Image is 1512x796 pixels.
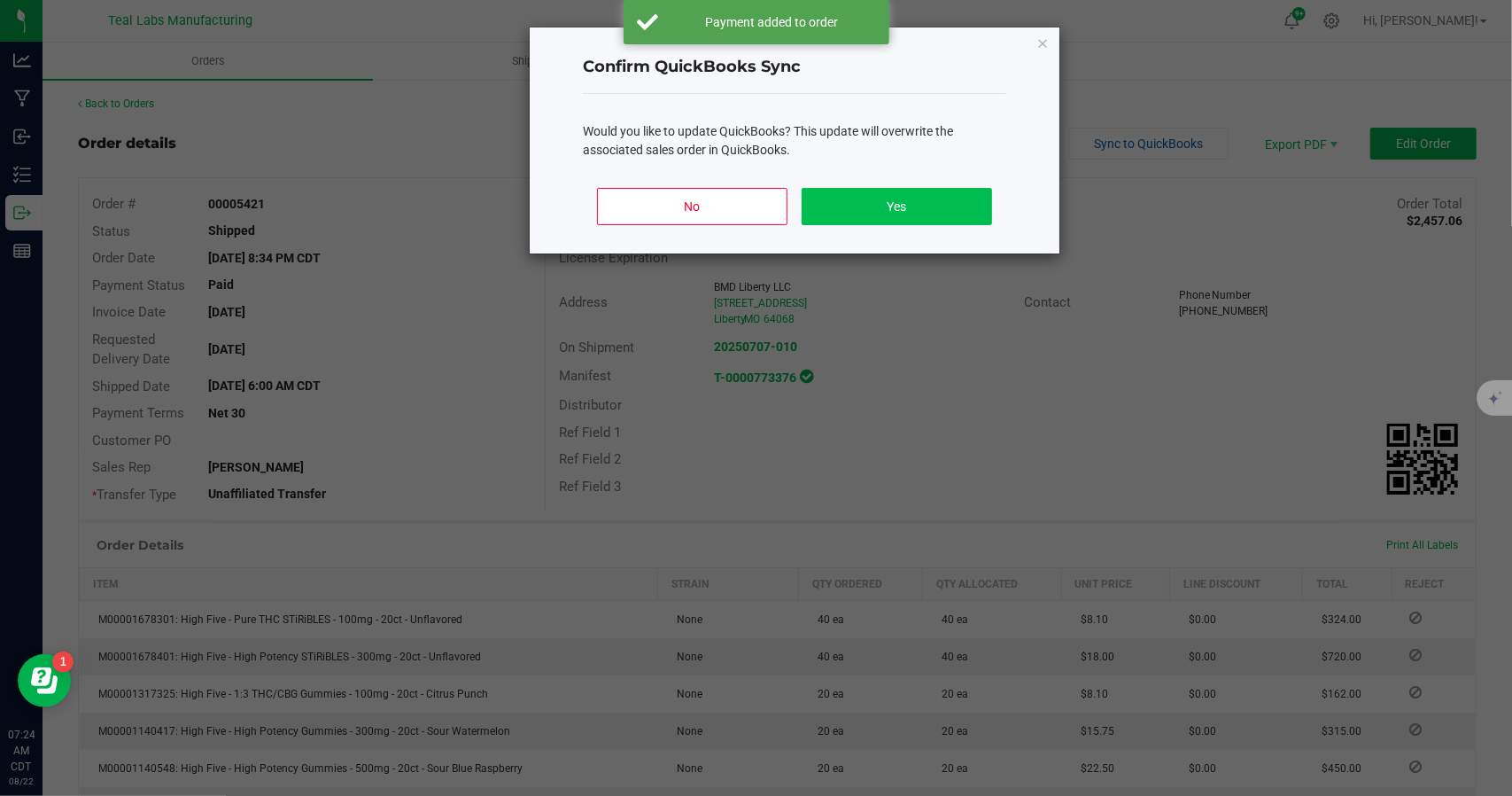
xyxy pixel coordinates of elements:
div: Payment added to order [668,13,876,31]
h4: Confirm QuickBooks Sync [583,56,1006,79]
div: Would you like to update QuickBooks? This update will overwrite the associated sales order in Qui... [583,122,1006,160]
button: Yes [802,188,992,225]
iframe: Resource center [18,654,71,707]
button: No [597,188,787,225]
button: Close [1036,32,1049,53]
iframe: Resource center unread badge [52,652,74,673]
